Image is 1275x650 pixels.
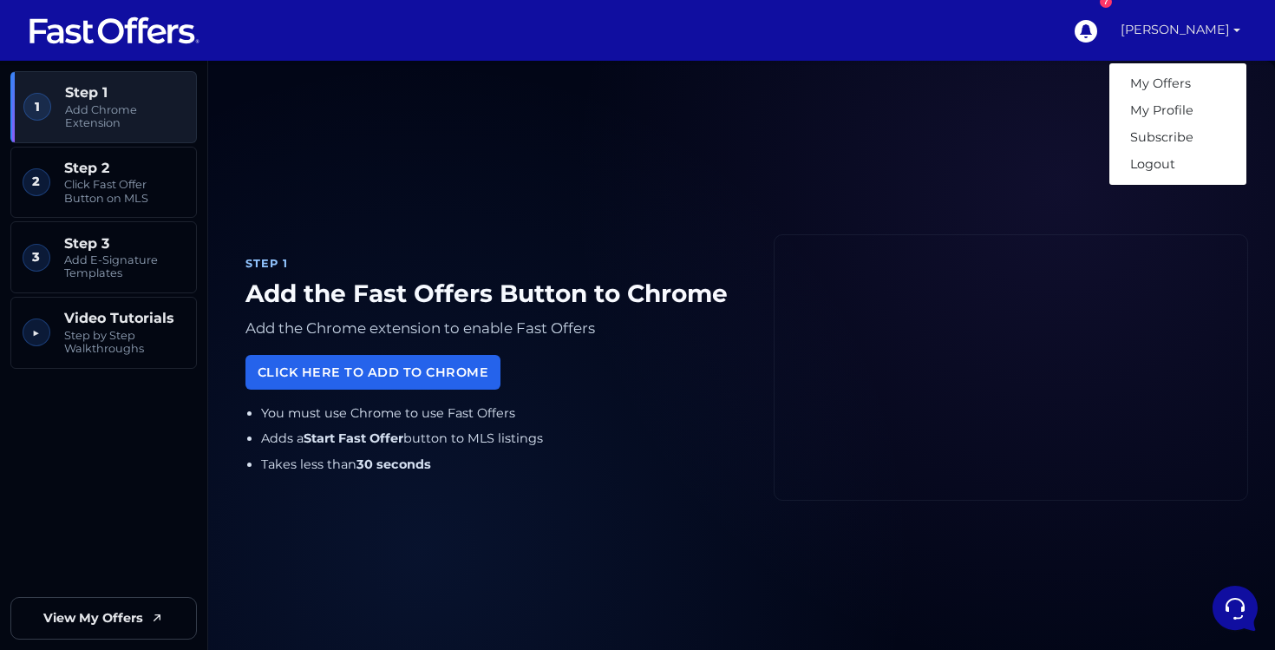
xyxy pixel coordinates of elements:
a: Subscribe [1109,124,1246,151]
strong: 30 seconds [356,456,431,472]
div: Step 1 [245,255,746,272]
iframe: Fast Offers Chrome Extension [775,235,1247,501]
a: Open Help Center [216,313,319,327]
span: ▶︎ [23,318,50,346]
span: 2 [23,168,50,196]
p: Add the Chrome extension to enable Fast Offers [245,316,746,341]
h2: Hello [PERSON_NAME] 👋 [14,14,291,69]
div: [PERSON_NAME] [1108,62,1247,186]
a: 3 Step 3 Add E-Signature Templates [10,221,197,293]
a: See all [280,97,319,111]
span: Step 1 [65,84,185,101]
a: AuraYou:[DATE]15 hrs ago [21,118,326,170]
span: Find an Answer [28,313,118,327]
img: dark [28,127,62,161]
span: Video Tutorials [64,310,185,326]
span: Click Fast Offer Button on MLS [64,178,185,205]
span: Aura [73,125,259,142]
span: 1 [23,93,51,121]
a: 2 Step 2 Click Fast Offer Button on MLS [10,147,197,219]
span: 3 [23,244,50,272]
p: Messages [149,515,199,530]
p: 15 hrs ago [270,125,319,141]
span: View My Offers [43,608,143,628]
a: View My Offers [10,597,197,640]
span: Step by Step Walkthroughs [64,329,185,356]
a: 1 Step 1 Add Chrome Extension [10,71,197,143]
strong: Start Fast Offer [304,430,403,446]
button: Help [226,490,333,530]
p: You: can I use fast offer from realtor.caÉ [73,213,275,230]
p: Help [269,515,291,530]
a: My Offers [1109,70,1246,97]
a: Logout [1109,151,1246,178]
span: Step 2 [64,160,185,176]
button: Home [14,490,121,530]
button: Messages [121,490,227,530]
span: Start a Conversation [125,254,243,268]
li: Adds a button to MLS listings [261,429,747,449]
p: [DATE] [285,192,319,207]
span: Aura [73,192,275,209]
iframe: Customerly Messenger Launcher [1209,582,1261,634]
li: You must use Chrome to use Fast Offers [261,404,747,423]
span: Your Conversations [28,97,141,111]
a: AuraYou:can I use fast offer from realtor.caÉ[DATE] [21,185,326,237]
img: dark [28,194,62,228]
span: Add E-Signature Templates [64,253,185,280]
input: Search for an Article... [39,351,284,368]
a: My Profile [1109,97,1246,124]
span: Add Chrome Extension [65,103,185,130]
a: Click Here to Add to Chrome [245,355,500,389]
p: Home [52,515,82,530]
button: Start a Conversation [28,244,319,279]
p: You: [DATE] [73,146,259,163]
h1: Add the Fast Offers Button to Chrome [245,279,746,309]
a: ▶︎ Video Tutorials Step by Step Walkthroughs [10,297,197,369]
span: Step 3 [64,235,185,252]
li: Takes less than [261,455,747,475]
